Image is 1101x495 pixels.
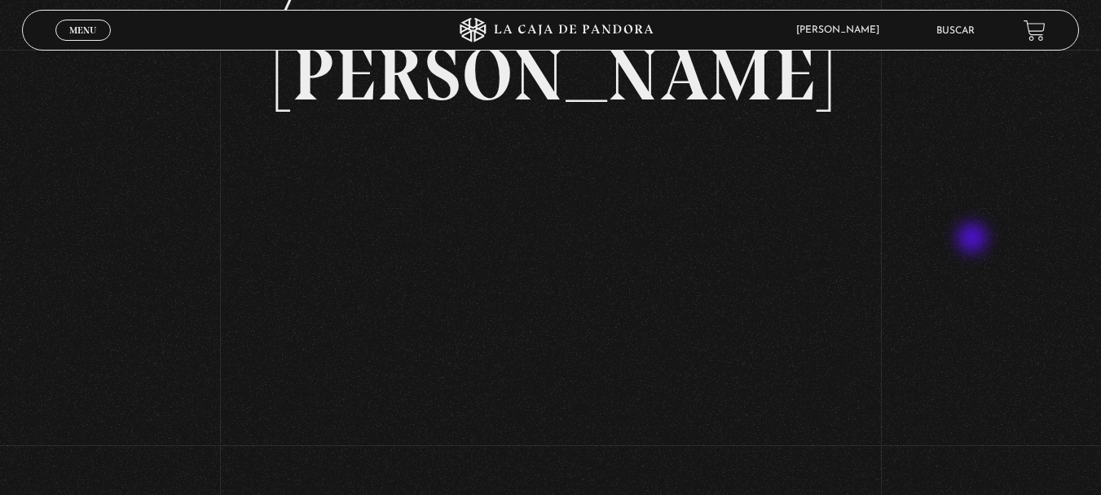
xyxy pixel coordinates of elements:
a: View your shopping cart [1024,20,1046,42]
a: Buscar [936,26,975,36]
span: Cerrar [64,39,102,51]
iframe: Dailymotion video player – PROGRAMA EDITADO 29-8 TRUMP-MAD- [275,136,825,445]
span: [PERSON_NAME] [788,25,896,35]
span: Menu [69,25,96,35]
